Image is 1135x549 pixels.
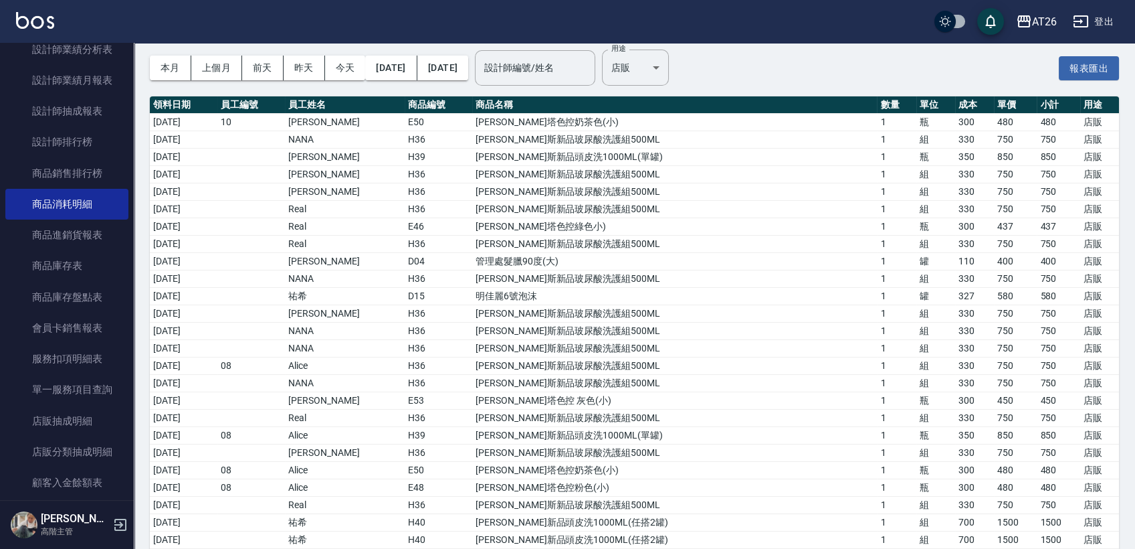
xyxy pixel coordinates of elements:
td: 組 [916,444,955,461]
td: 店販 [1080,270,1119,287]
td: 組 [916,496,955,514]
td: 750 [994,165,1037,183]
a: 商品進銷貨報表 [5,220,128,250]
td: 店販 [1080,131,1119,148]
td: 組 [916,514,955,531]
td: [PERSON_NAME]塔色控奶茶色(小) [472,461,877,479]
td: D04 [405,252,472,270]
td: 750 [994,305,1037,322]
td: 750 [994,357,1037,374]
td: H40 [405,531,472,548]
td: 850 [1037,426,1079,444]
td: H36 [405,374,472,392]
a: 設計師排行榜 [5,127,128,157]
td: 1 [877,426,916,444]
td: 1 [877,183,916,200]
td: 店販 [1080,218,1119,235]
td: 組 [916,357,955,374]
td: 瓶 [916,218,955,235]
td: [PERSON_NAME]斯新品頭皮洗1000ML(單罐) [472,148,877,165]
a: 商品消耗明細 [5,189,128,220]
td: 750 [1037,305,1079,322]
td: 300 [955,461,994,479]
a: 設計師業績分析表 [5,34,128,65]
td: [PERSON_NAME]塔色控綠色小) [472,218,877,235]
a: 單一服務項目查詢 [5,374,128,405]
td: 組 [916,531,955,548]
td: [PERSON_NAME]斯新品玻尿酸洗護組500ML [472,322,877,339]
a: 報表匯出 [1059,61,1119,74]
td: 1 [877,531,916,548]
td: Real [285,218,405,235]
td: [PERSON_NAME]斯新品玻尿酸洗護組500ML [472,374,877,392]
td: 300 [955,113,994,131]
td: [DATE] [150,496,217,514]
h5: [PERSON_NAME] [41,512,109,526]
td: [DATE] [150,113,217,131]
td: [PERSON_NAME]塔色控粉色(小) [472,479,877,496]
td: 瓶 [916,426,955,444]
td: 店販 [1080,479,1119,496]
td: [PERSON_NAME]塔色控 灰色(小) [472,392,877,409]
a: 會員卡銷售報表 [5,313,128,343]
td: H36 [405,409,472,426]
td: [PERSON_NAME]斯新品玻尿酸洗護組500ML [472,357,877,374]
td: 750 [1037,444,1079,461]
td: 1500 [1037,514,1079,531]
td: 1 [877,305,916,322]
td: 組 [916,322,955,339]
td: [PERSON_NAME] [285,305,405,322]
td: 店販 [1080,444,1119,461]
td: E46 [405,218,472,235]
td: [DATE] [150,165,217,183]
td: [DATE] [150,200,217,218]
td: 1 [877,113,916,131]
td: 750 [994,339,1037,357]
td: 店販 [1080,339,1119,357]
td: [DATE] [150,514,217,531]
td: [PERSON_NAME] [285,165,405,183]
td: 750 [1037,200,1079,218]
td: 店販 [1080,200,1119,218]
td: 店販 [1080,357,1119,374]
td: 08 [217,426,285,444]
td: [PERSON_NAME]斯新品頭皮洗1000ML(單罐) [472,426,877,444]
td: 1 [877,392,916,409]
td: Alice [285,357,405,374]
button: AT26 [1011,8,1062,35]
td: 店販 [1080,514,1119,531]
td: 750 [994,183,1037,200]
td: 瓶 [916,392,955,409]
td: NANA [285,339,405,357]
td: 400 [994,252,1037,270]
td: 1 [877,496,916,514]
td: [PERSON_NAME]斯新品玻尿酸洗護組500ML [472,131,877,148]
td: 750 [994,200,1037,218]
td: H36 [405,270,472,287]
td: 組 [916,339,955,357]
td: 480 [994,461,1037,479]
td: [PERSON_NAME]斯新品玻尿酸洗護組500ML [472,183,877,200]
td: 1 [877,270,916,287]
td: 1 [877,444,916,461]
td: 店販 [1080,148,1119,165]
td: 700 [955,514,994,531]
td: [DATE] [150,252,217,270]
td: 罐 [916,287,955,305]
td: [DATE] [150,426,217,444]
td: 450 [1037,392,1079,409]
td: 330 [955,374,994,392]
td: 110 [955,252,994,270]
a: 店販抽成明細 [5,406,128,437]
td: 750 [994,131,1037,148]
td: 1 [877,409,916,426]
td: 750 [994,444,1037,461]
td: E48 [405,479,472,496]
td: 1 [877,218,916,235]
td: [DATE] [150,287,217,305]
td: H36 [405,444,472,461]
td: H39 [405,148,472,165]
td: [PERSON_NAME] [285,444,405,461]
td: 330 [955,357,994,374]
a: 顧客卡券餘額表 [5,498,128,529]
